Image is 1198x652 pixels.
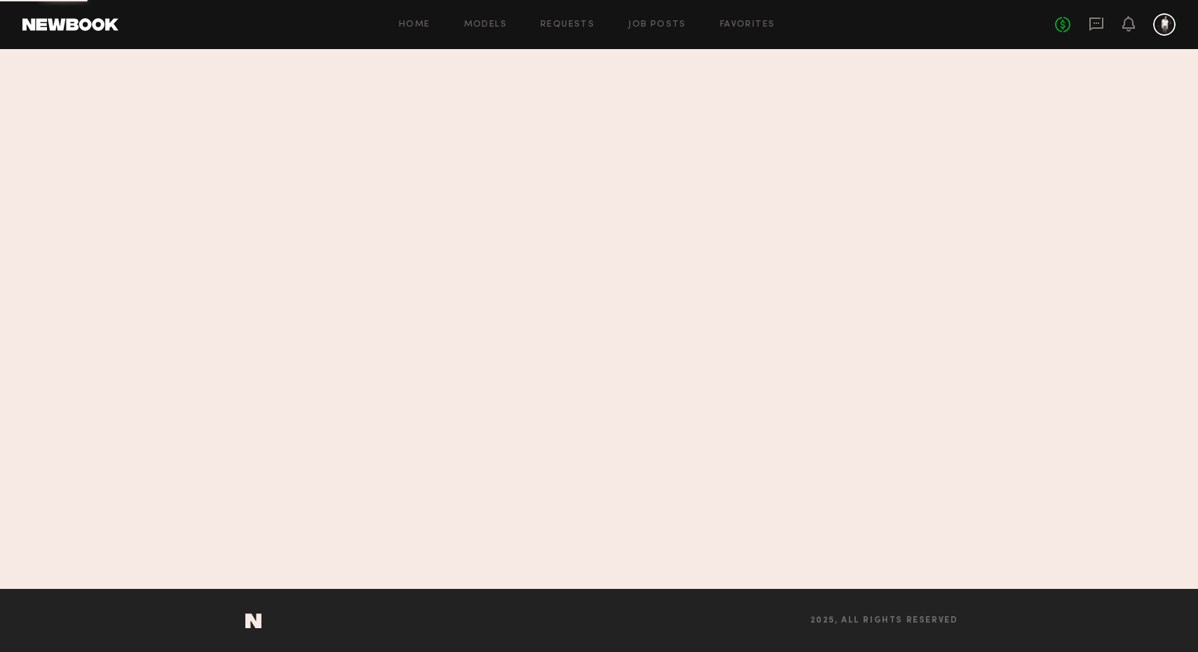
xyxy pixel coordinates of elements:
a: Requests [540,20,594,29]
a: Home [399,20,430,29]
a: Favorites [720,20,775,29]
a: Models [464,20,507,29]
span: 2025, all rights reserved [810,616,958,625]
a: Job Posts [628,20,686,29]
